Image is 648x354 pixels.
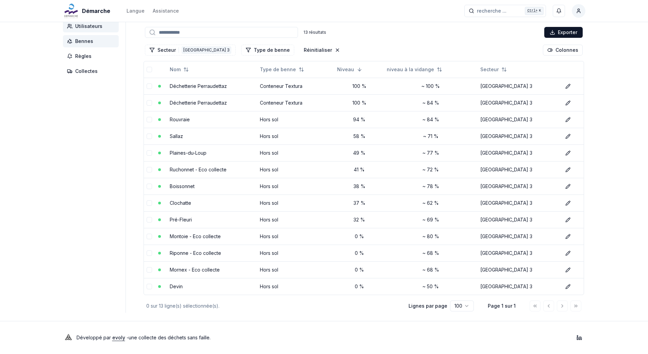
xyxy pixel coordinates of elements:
button: select-row [147,150,152,156]
span: Règles [75,53,92,60]
td: [GEOGRAPHIC_DATA] 3 [478,195,560,211]
button: Exporter [544,27,583,38]
td: [GEOGRAPHIC_DATA] 3 [478,78,560,94]
a: Règles [63,50,121,62]
a: Collectes [63,65,121,77]
div: 0 sur 13 ligne(s) sélectionnée(s). [146,303,398,309]
div: 100 % [337,83,382,90]
button: Filtrer les lignes [145,45,236,56]
a: Mornex - Eco collecte [170,267,220,273]
div: 13 résultats [303,30,326,35]
a: Rouvraie [170,117,190,122]
td: Hors sol [257,245,334,261]
button: Filtrer les lignes [241,45,294,56]
p: Lignes par page [409,303,447,309]
button: select-row [147,234,152,239]
div: 0 % [337,250,382,257]
div: ~ 69 % [387,216,475,223]
span: Secteur [480,66,499,73]
p: Développé par - une collecte des déchets sans faille . [77,333,211,342]
td: [GEOGRAPHIC_DATA] 3 [478,278,560,295]
td: Conteneur Textura [257,78,334,94]
td: [GEOGRAPHIC_DATA] 3 [478,245,560,261]
div: 0 % [337,283,382,290]
div: ~ 84 % [387,116,475,123]
button: Cocher les colonnes [543,45,583,56]
td: Hors sol [257,195,334,211]
td: Hors sol [257,161,334,178]
div: ~ 72 % [387,166,475,173]
div: ~ 78 % [387,183,475,190]
div: ~ 62 % [387,200,475,206]
a: evoly [112,335,125,340]
div: 38 % [337,183,382,190]
td: Conteneur Textura [257,94,334,111]
div: 100 % [337,99,382,106]
button: Not sorted. Click to sort ascending. [476,64,511,75]
a: Déchetterie Perraudettaz [170,100,227,106]
span: Collectes [75,68,98,75]
button: select-row [147,117,152,122]
span: recherche ... [477,7,506,14]
td: Hors sol [257,111,334,128]
button: select-all [147,67,152,72]
button: select-row [147,284,152,289]
button: select-row [147,167,152,172]
button: select-row [147,83,152,89]
img: Démarche Logo [63,3,79,19]
td: [GEOGRAPHIC_DATA] 3 [478,128,560,144]
div: 94 % [337,116,382,123]
td: [GEOGRAPHIC_DATA] 3 [478,144,560,161]
div: 41 % [337,166,382,173]
div: ~ 68 % [387,266,475,273]
img: Evoly Logo [63,332,74,343]
div: ~ 84 % [387,99,475,106]
div: [GEOGRAPHIC_DATA] 3 [182,46,231,54]
div: 32 % [337,216,382,223]
a: Démarche [63,7,113,15]
a: Riponne - Eco collecte [170,250,221,256]
div: ~ 71 % [387,133,475,140]
button: Langue [127,7,145,15]
div: 58 % [337,133,382,140]
div: 37 % [337,200,382,206]
td: [GEOGRAPHIC_DATA] 3 [478,94,560,111]
a: Bennes [63,35,121,47]
div: Langue [127,7,145,14]
a: Sallaz [170,133,183,139]
span: niveau à la vidange [387,66,434,73]
a: Clochatte [170,200,191,206]
td: Hors sol [257,228,334,245]
div: Page 1 sur 1 [485,303,519,309]
td: Hors sol [257,211,334,228]
a: Assistance [153,7,179,15]
button: Sorted descending. Click to sort ascending. [333,64,366,75]
span: Niveau [337,66,354,73]
span: Nom [170,66,181,73]
button: select-row [147,184,152,189]
td: Hors sol [257,128,334,144]
td: Hors sol [257,144,334,161]
a: Montoie - Eco collecte [170,233,221,239]
td: [GEOGRAPHIC_DATA] 3 [478,161,560,178]
span: Bennes [75,38,93,45]
div: ~ 50 % [387,283,475,290]
button: Not sorted. Click to sort ascending. [166,64,193,75]
td: Hors sol [257,278,334,295]
button: select-row [147,134,152,139]
td: [GEOGRAPHIC_DATA] 3 [478,211,560,228]
td: Hors sol [257,261,334,278]
div: 0 % [337,233,382,240]
div: ~ 100 % [387,83,475,90]
button: select-row [147,200,152,206]
button: select-row [147,217,152,222]
a: Utilisateurs [63,20,121,32]
button: select-row [147,250,152,256]
td: [GEOGRAPHIC_DATA] 3 [478,178,560,195]
a: Devin [170,283,183,289]
a: Boissonnet [170,183,195,189]
td: [GEOGRAPHIC_DATA] 3 [478,261,560,278]
a: Déchetterie Perraudettaz [170,83,227,89]
span: Démarche [82,7,110,15]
